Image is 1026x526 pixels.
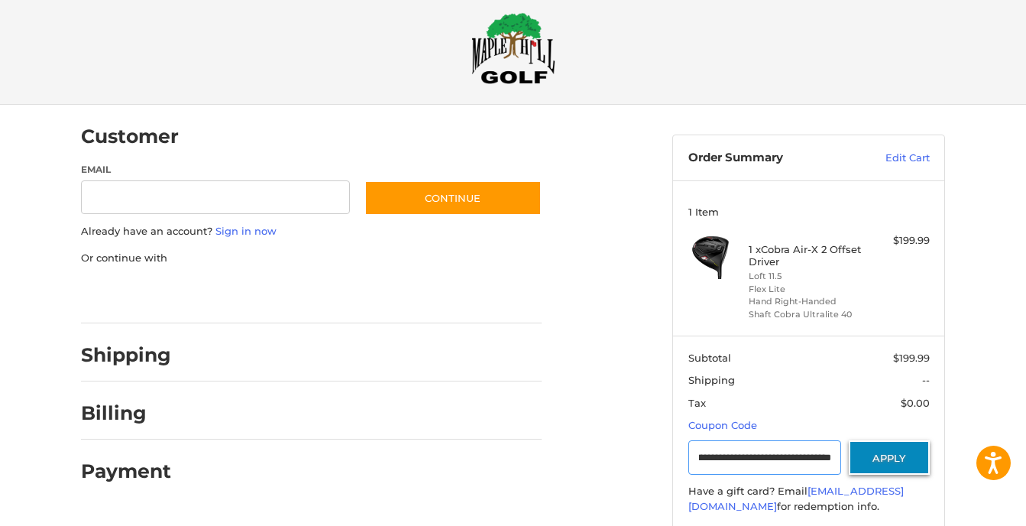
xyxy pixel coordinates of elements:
[76,281,191,308] iframe: PayPal-paypal
[849,440,930,475] button: Apply
[688,374,735,386] span: Shipping
[81,224,542,239] p: Already have an account?
[364,180,542,216] button: Continue
[81,401,170,425] h2: Billing
[206,281,320,308] iframe: PayPal-paylater
[688,206,930,218] h3: 1 Item
[688,485,904,512] a: [EMAIL_ADDRESS][DOMAIN_NAME]
[81,459,171,483] h2: Payment
[688,419,757,431] a: Coupon Code
[215,225,277,237] a: Sign in now
[471,12,555,84] img: Maple Hill Golf
[749,295,866,308] li: Hand Right-Handed
[749,243,866,268] h4: 1 x Cobra Air-X 2 Offset Driver
[688,484,930,514] div: Have a gift card? Email for redemption info.
[901,397,930,409] span: $0.00
[688,151,853,166] h3: Order Summary
[688,440,842,475] input: Gift Certificate or Coupon Code
[869,233,930,248] div: $199.99
[335,281,450,308] iframe: PayPal-venmo
[922,374,930,386] span: --
[688,397,706,409] span: Tax
[749,308,866,321] li: Shaft Cobra Ultralite 40
[81,163,350,177] label: Email
[81,343,171,367] h2: Shipping
[749,270,866,283] li: Loft 11.5
[853,151,930,166] a: Edit Cart
[688,352,731,364] span: Subtotal
[81,251,542,266] p: Or continue with
[81,125,179,148] h2: Customer
[893,352,930,364] span: $199.99
[749,283,866,296] li: Flex Lite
